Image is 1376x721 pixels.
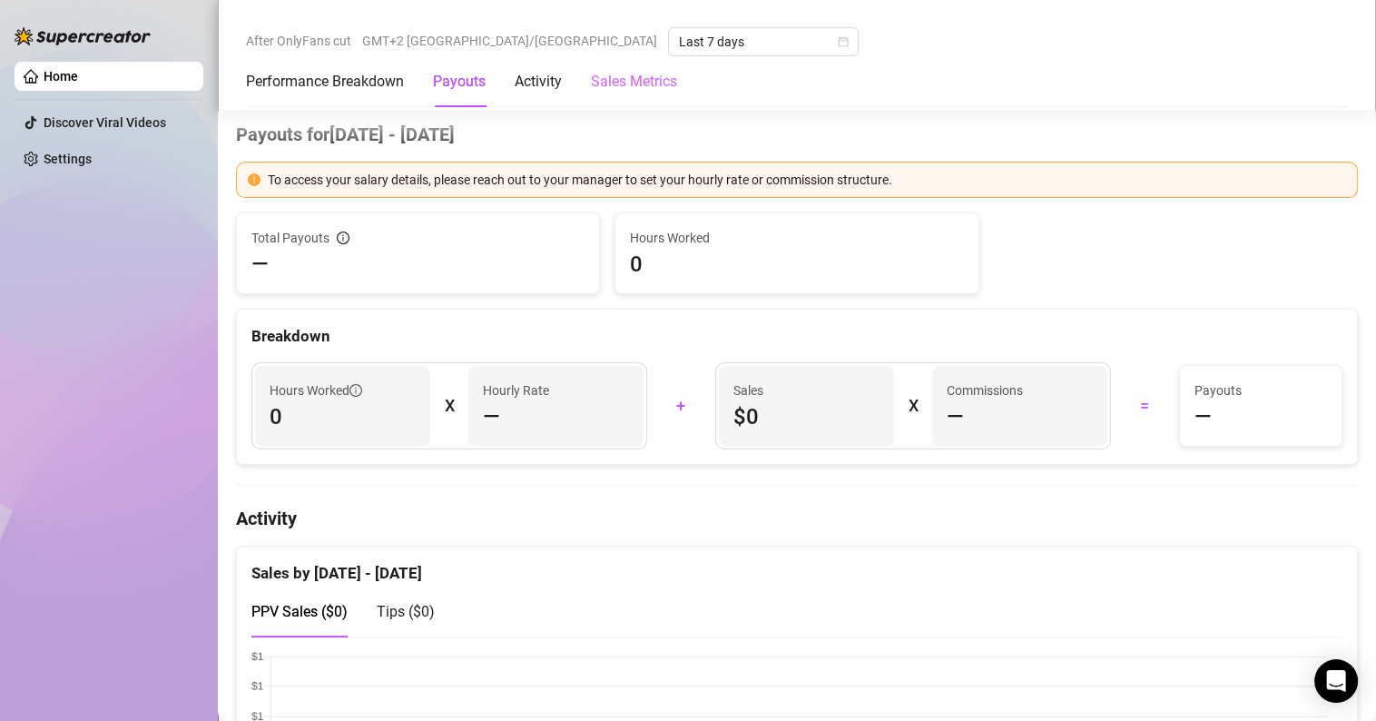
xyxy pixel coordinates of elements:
[248,173,260,186] span: exclamation-circle
[337,232,349,244] span: info-circle
[591,71,677,93] div: Sales Metrics
[44,115,166,130] a: Discover Viral Videos
[1194,402,1212,431] span: —
[483,402,500,431] span: —
[630,228,963,248] span: Hours Worked
[236,122,1358,147] h4: Payouts for [DATE] - [DATE]
[947,380,1023,400] article: Commissions
[44,152,92,166] a: Settings
[483,380,549,400] article: Hourly Rate
[630,250,963,279] span: 0
[251,228,329,248] span: Total Payouts
[246,27,351,54] span: After OnlyFans cut
[246,71,404,93] div: Performance Breakdown
[658,391,704,420] div: +
[44,69,78,84] a: Home
[377,603,435,620] span: Tips ( $0 )
[270,380,362,400] span: Hours Worked
[251,250,269,279] span: —
[251,603,348,620] span: PPV Sales ( $0 )
[15,27,151,45] img: logo-BBDzfeDw.svg
[1194,380,1327,400] span: Payouts
[733,402,880,431] span: $0
[679,28,848,55] span: Last 7 days
[362,27,657,54] span: GMT+2 [GEOGRAPHIC_DATA]/[GEOGRAPHIC_DATA]
[268,170,1346,190] div: To access your salary details, please reach out to your manager to set your hourly rate or commis...
[1314,659,1358,703] div: Open Intercom Messenger
[251,324,1342,349] div: Breakdown
[1122,391,1168,420] div: =
[236,506,1358,531] h4: Activity
[515,71,562,93] div: Activity
[838,36,849,47] span: calendar
[733,380,880,400] span: Sales
[947,402,964,431] span: —
[251,547,1342,586] div: Sales by [DATE] - [DATE]
[433,71,486,93] div: Payouts
[909,391,918,420] div: X
[445,391,454,420] div: X
[270,402,416,431] span: 0
[349,384,362,397] span: info-circle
